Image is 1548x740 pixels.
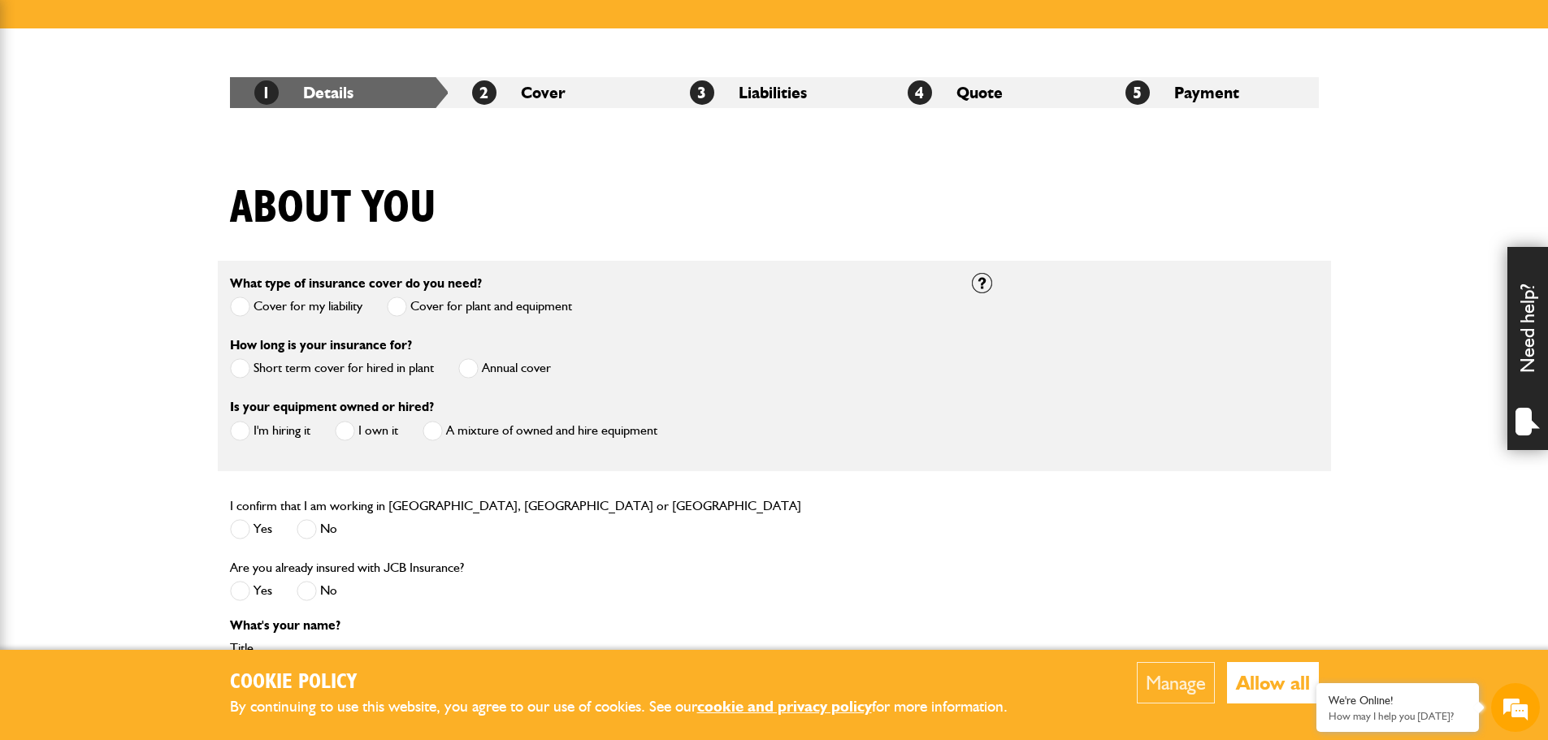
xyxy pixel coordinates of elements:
label: I own it [335,421,398,441]
button: Allow all [1227,662,1319,703]
span: 2 [472,80,496,105]
label: No [297,519,337,539]
label: Annual cover [458,358,551,379]
label: Cover for plant and equipment [387,296,572,317]
label: Yes [230,519,272,539]
button: Manage [1137,662,1215,703]
h2: Cookie Policy [230,670,1034,695]
p: How may I help you today? [1329,710,1467,722]
span: 1 [254,80,279,105]
label: How long is your insurance for? [230,339,412,352]
label: I confirm that I am working in [GEOGRAPHIC_DATA], [GEOGRAPHIC_DATA] or [GEOGRAPHIC_DATA] [230,500,801,513]
p: By continuing to use this website, you agree to our use of cookies. See our for more information. [230,695,1034,720]
label: Yes [230,581,272,601]
li: Details [230,77,448,108]
div: We're Online! [1329,694,1467,708]
label: Is your equipment owned or hired? [230,400,434,413]
span: 5 [1125,80,1150,105]
li: Payment [1101,77,1319,108]
a: cookie and privacy policy [697,697,872,716]
li: Cover [448,77,666,108]
div: Need help? [1507,247,1548,450]
label: I'm hiring it [230,421,310,441]
label: Are you already insured with JCB Insurance? [230,561,464,574]
label: No [297,581,337,601]
li: Quote [883,77,1101,108]
li: Liabilities [666,77,883,108]
h1: About you [230,181,436,236]
span: 4 [908,80,932,105]
label: What type of insurance cover do you need? [230,277,482,290]
p: What's your name? [230,619,947,632]
span: 3 [690,80,714,105]
label: Title [230,642,947,655]
label: Cover for my liability [230,296,362,317]
label: A mixture of owned and hire equipment [423,421,657,441]
label: Short term cover for hired in plant [230,358,434,379]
